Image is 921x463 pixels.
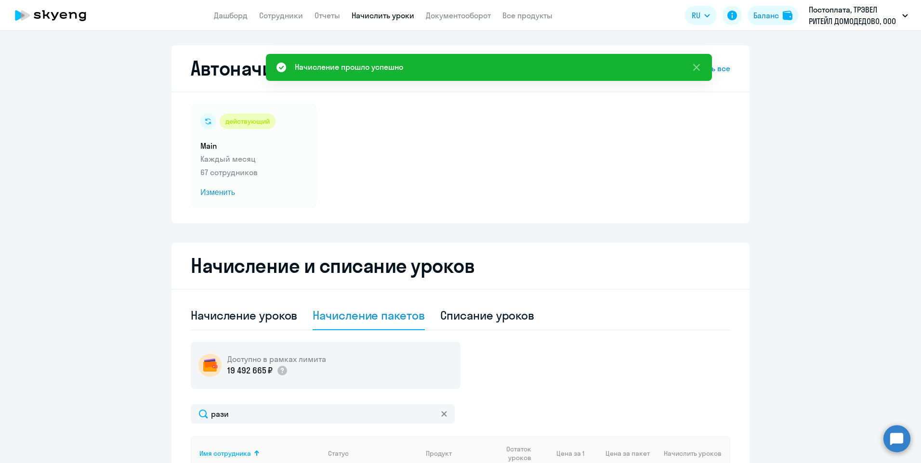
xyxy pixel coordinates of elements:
[426,449,491,458] div: Продукт
[692,10,700,21] span: RU
[328,449,349,458] div: Статус
[200,141,307,151] h5: Main
[191,57,338,80] h2: Автоначисления
[198,354,222,377] img: wallet-circle.png
[295,61,403,73] div: Начисление прошло успешно
[685,6,717,25] button: RU
[315,11,340,20] a: Отчеты
[191,254,730,277] h2: Начисление и списание уроков
[753,10,779,21] div: Баланс
[783,11,792,20] img: balance
[499,445,540,462] div: Остаток уроков
[191,308,297,323] div: Начисление уроков
[426,449,452,458] div: Продукт
[426,11,491,20] a: Документооборот
[328,449,419,458] div: Статус
[748,6,798,25] button: Балансbalance
[227,364,273,377] p: 19 492 665 ₽
[352,11,414,20] a: Начислить уроки
[199,449,320,458] div: Имя сотрудника
[199,449,251,458] div: Имя сотрудника
[200,167,307,178] p: 67 сотрудников
[200,153,307,165] p: Каждый месяц
[191,404,455,424] input: Поиск по имени, email, продукту или статусу
[313,308,424,323] div: Начисление пакетов
[200,187,307,198] span: Изменить
[502,11,553,20] a: Все продукты
[440,308,535,323] div: Списание уроков
[499,445,531,462] span: Остаток уроков
[227,354,326,364] h5: Доступно в рамках лимита
[809,4,898,27] p: Постоплата, ТРЭВЕЛ РИТЕЙЛ ДОМОДЕДОВО, ООО
[220,114,276,129] div: действующий
[214,11,248,20] a: Дашборд
[259,11,303,20] a: Сотрудники
[804,4,913,27] button: Постоплата, ТРЭВЕЛ РИТЕЙЛ ДОМОДЕДОВО, ООО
